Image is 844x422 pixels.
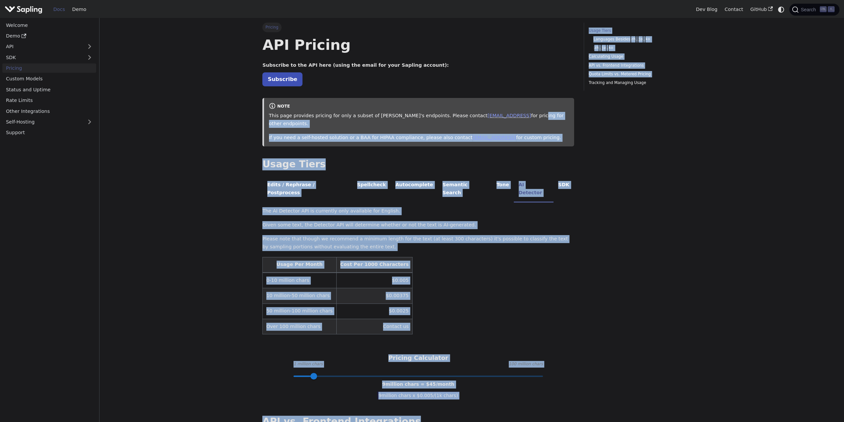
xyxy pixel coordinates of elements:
[262,36,574,54] h1: API Pricing
[637,37,643,42] code: jp
[293,361,323,368] span: 1 million chars
[262,158,574,170] h2: Usage Tiers
[589,62,679,69] a: API vs. Frontend Integrations
[352,176,391,203] li: Spellcheck
[269,134,569,142] p: If you need a self-hosted solution or a BAA for HIPAA compliance, please also contact for custom ...
[5,5,42,14] img: Sapling.ai
[262,23,281,32] span: Pricing
[509,361,543,368] span: 100 million chars
[2,106,96,116] a: Other Integrations
[2,96,96,105] a: Rate Limits
[2,52,83,62] a: SDK
[2,85,96,94] a: Status and Uptime
[828,6,834,12] kbd: K
[50,4,69,15] a: Docs
[2,42,83,51] a: API
[645,37,651,42] code: ko
[608,45,614,51] code: ko
[747,4,776,15] a: GitHub
[2,128,96,137] a: Support
[514,176,553,203] li: AI Detector
[262,235,574,251] p: Please note that though we recommend a minimum length for the text (at least 300 characters) it's...
[593,36,676,42] a: Languages Besideszh,jp,ko
[2,74,96,84] a: Custom Models
[263,303,336,319] td: 50 million-100 million chars
[589,53,679,60] a: Calculating Usage
[391,176,438,203] li: Autocomplete
[789,4,839,16] button: Search (Ctrl+K)
[487,113,531,118] a: [EMAIL_ADDRESS]
[2,31,96,41] a: Demo
[382,381,454,387] span: 9 million chars = $ 45 /month
[630,37,636,42] code: zh
[601,45,607,51] code: jp
[262,221,574,229] p: Given some text, the Detector API will determine whether or not the text is AI-generated.
[269,103,569,111] div: note
[336,257,412,273] th: Cost Per 1000 Characters
[388,354,448,362] h3: Pricing Calculator
[589,80,679,86] a: Tracking and Managing Usage
[83,52,96,62] button: Expand sidebar category 'SDK'
[593,45,599,51] code: zh
[776,5,786,14] button: Switch between dark and light mode (currently system mode)
[336,273,412,288] td: $0.005
[336,303,412,319] td: $0.0025
[5,5,45,14] a: Sapling.ai
[377,391,459,399] span: 9 million chars x $ 0.005 /(1k chars)
[589,71,679,77] a: Quota Limits vs. Metered Pricing
[336,288,412,303] td: $0.00375
[262,62,449,68] strong: Subscribe to the API here (using the email for your Sapling account):
[269,112,569,128] p: This page provides pricing for only a subset of [PERSON_NAME]'s endpoints. Please contact for pri...
[2,117,96,127] a: Self-Hosting
[692,4,721,15] a: Dev Blog
[799,7,820,12] span: Search
[262,23,574,32] nav: Breadcrumbs
[262,207,574,215] p: The AI Detector API is currently only available for English.
[336,319,412,334] td: Contact us
[83,42,96,51] button: Expand sidebar category 'API'
[263,319,336,334] td: Over 100 million chars
[593,45,676,51] a: zh,jp,ko
[721,4,747,15] a: Contact
[262,176,352,203] li: Edits / Rephrase / Postprocess
[438,176,492,203] li: Semantic Search
[69,4,90,15] a: Demo
[263,273,336,288] td: 0-10 million chars
[492,176,514,203] li: Tone
[473,135,516,140] a: [EMAIL_ADDRESS]
[589,28,679,34] a: Usage Tiers
[263,288,336,303] td: 10 million-50 million chars
[262,72,302,86] a: Subscribe
[263,257,336,273] th: Usage Per Month
[553,176,574,203] li: SDK
[2,63,96,73] a: Pricing
[2,20,96,30] a: Welcome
